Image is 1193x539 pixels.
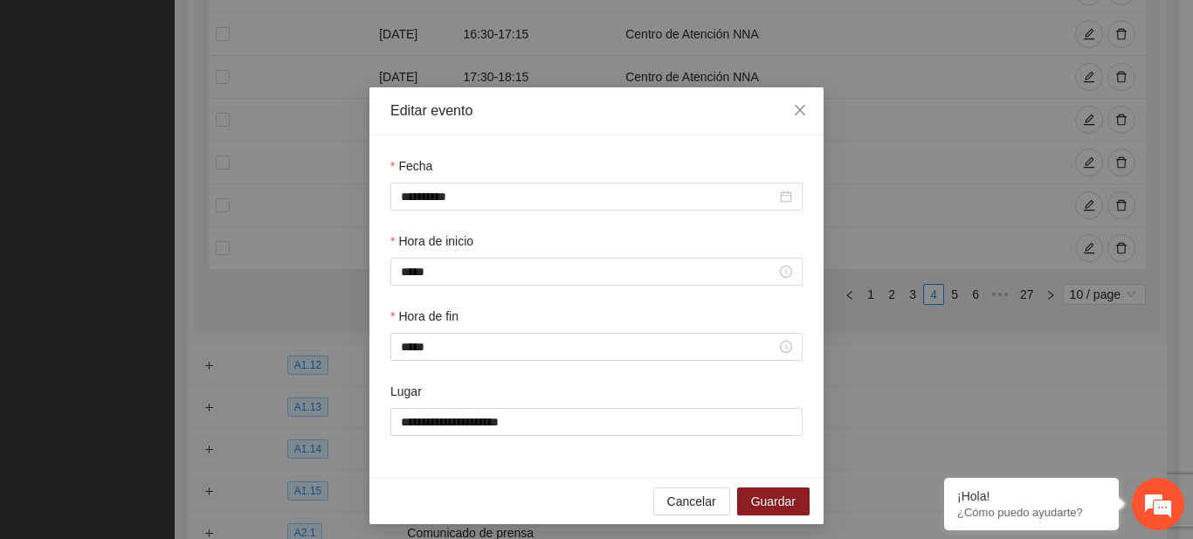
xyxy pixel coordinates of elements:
[390,408,803,436] input: Lugar
[401,262,776,281] input: Hora de inicio
[101,172,241,349] span: Estamos en línea.
[401,337,776,356] input: Hora de fin
[390,156,432,176] label: Fecha
[776,87,824,135] button: Close
[957,506,1106,519] p: ¿Cómo puedo ayudarte?
[401,187,776,206] input: Fecha
[667,492,716,511] span: Cancelar
[91,89,293,112] div: Chatee con nosotros ahora
[390,382,422,401] label: Lugar
[653,487,730,515] button: Cancelar
[286,9,328,51] div: Minimizar ventana de chat en vivo
[390,101,803,121] div: Editar evento
[390,231,473,251] label: Hora de inicio
[751,492,796,511] span: Guardar
[390,307,459,326] label: Hora de fin
[793,103,807,117] span: close
[737,487,810,515] button: Guardar
[957,489,1106,503] div: ¡Hola!
[9,356,333,417] textarea: Escriba su mensaje y pulse “Intro”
